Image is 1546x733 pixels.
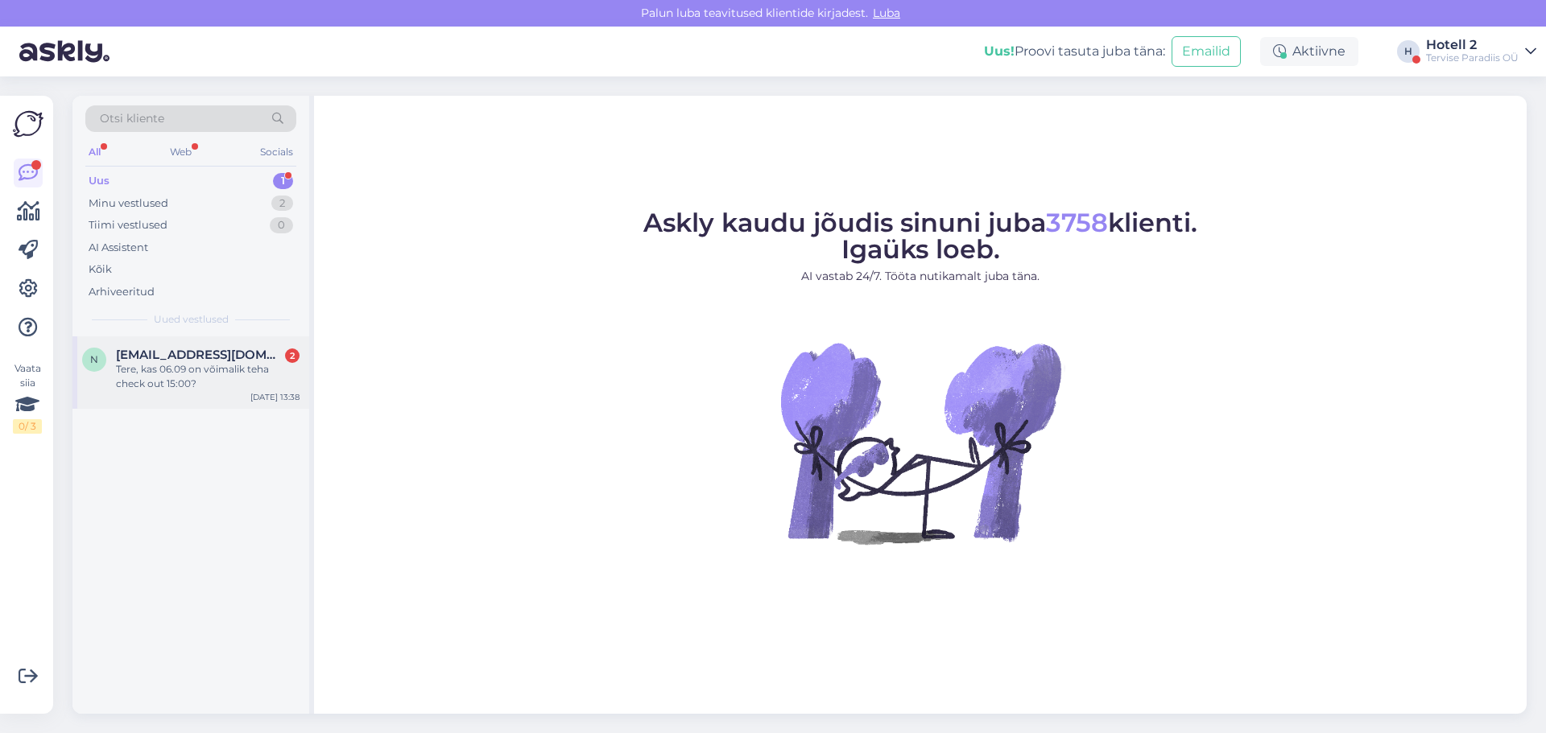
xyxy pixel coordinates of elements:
[154,312,229,327] span: Uued vestlused
[1426,51,1519,64] div: Tervise Paradiis OÜ
[13,109,43,139] img: Askly Logo
[984,42,1165,61] div: Proovi tasuta juba täna:
[89,240,148,256] div: AI Assistent
[100,110,164,127] span: Otsi kliente
[270,217,293,233] div: 0
[89,217,167,233] div: Tiimi vestlused
[89,173,110,189] div: Uus
[1426,39,1536,64] a: Hotell 2Tervise Paradiis OÜ
[167,142,195,163] div: Web
[89,196,168,212] div: Minu vestlused
[250,391,300,403] div: [DATE] 13:38
[13,419,42,434] div: 0 / 3
[257,142,296,163] div: Socials
[273,173,293,189] div: 1
[775,298,1065,587] img: No Chat active
[1397,40,1420,63] div: H
[1046,207,1108,238] span: 3758
[643,268,1197,285] p: AI vastab 24/7. Tööta nutikamalt juba täna.
[116,362,300,391] div: Tere, kas 06.09 on võimalik teha check out 15:00?
[89,261,112,278] div: Kõik
[984,43,1015,59] b: Uus!
[285,348,300,363] div: 2
[89,284,155,300] div: Arhiveeritud
[1426,39,1519,51] div: Hotell 2
[1260,37,1358,66] div: Aktiivne
[116,348,283,362] span: nanckunn@icloud.com
[13,361,42,434] div: Vaata siia
[1172,36,1241,67] button: Emailid
[643,207,1197,265] span: Askly kaudu jõudis sinuni juba klienti. Igaüks loeb.
[271,196,293,212] div: 2
[868,6,905,20] span: Luba
[90,353,98,365] span: n
[85,142,104,163] div: All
